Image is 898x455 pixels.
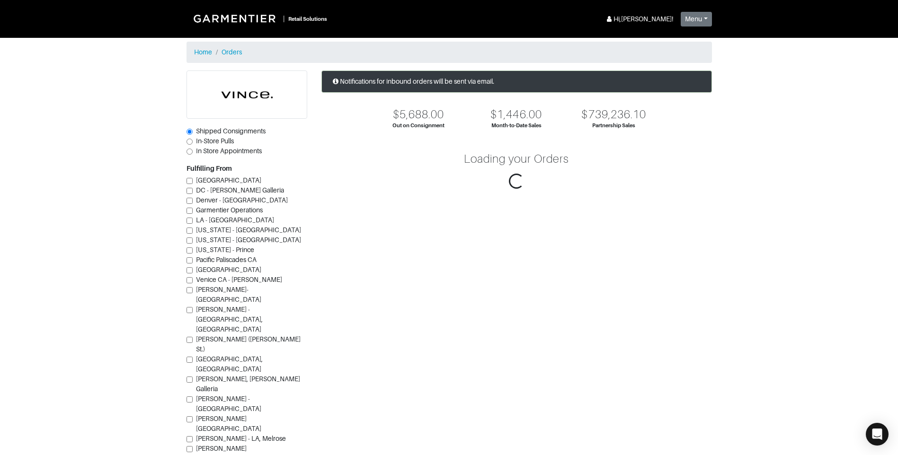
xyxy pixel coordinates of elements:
span: [US_STATE] - Prince [196,246,254,254]
span: [PERSON_NAME] - LA, Melrose [196,435,286,442]
img: cyAkLTq7csKWtL9WARqkkVaF.png [187,71,307,118]
span: [PERSON_NAME]-[GEOGRAPHIC_DATA] [196,286,261,303]
input: [PERSON_NAME] - LA, Melrose [187,436,193,442]
div: $1,446.00 [490,108,542,122]
span: DC - [PERSON_NAME] Galleria [196,186,284,194]
div: | [283,14,285,24]
input: [GEOGRAPHIC_DATA] [187,178,193,184]
span: Pacific Paliscades CA [196,256,257,263]
input: [PERSON_NAME]-[GEOGRAPHIC_DATA] [187,287,193,293]
input: Venice CA - [PERSON_NAME] [187,277,193,283]
span: LA - [GEOGRAPHIC_DATA] [196,216,274,224]
small: Retail Solutions [288,16,327,22]
span: [GEOGRAPHIC_DATA] [196,176,261,184]
input: Pacific Paliscades CA [187,257,193,263]
span: [US_STATE] - [GEOGRAPHIC_DATA] [196,226,301,234]
span: Denver - [GEOGRAPHIC_DATA] [196,196,288,204]
div: Open Intercom Messenger [866,423,889,446]
input: [PERSON_NAME][GEOGRAPHIC_DATA]. [187,446,193,452]
div: Notifications for inbound orders will be sent via email. [321,70,712,93]
input: [GEOGRAPHIC_DATA], [GEOGRAPHIC_DATA] [187,357,193,363]
input: In-Store Pulls [187,139,193,145]
div: Partnership Sales [592,122,635,130]
a: |Retail Solutions [187,8,331,29]
input: Shipped Consignments [187,129,193,135]
input: [US_STATE] - Prince [187,247,193,254]
img: Garmentier [188,9,283,27]
span: [PERSON_NAME], [PERSON_NAME] Galleria [196,375,300,393]
div: Month-to-Date Sales [491,122,542,130]
span: [PERSON_NAME][GEOGRAPHIC_DATA] [196,415,261,432]
nav: breadcrumb [187,42,712,63]
a: Home [194,48,212,56]
div: Out on Consignment [392,122,445,130]
label: Fulfilling From [187,164,232,174]
input: In Store Appointments [187,149,193,155]
input: DC - [PERSON_NAME] Galleria [187,188,193,194]
span: [GEOGRAPHIC_DATA] [196,266,261,273]
input: [PERSON_NAME] - [GEOGRAPHIC_DATA], [GEOGRAPHIC_DATA] [187,307,193,313]
div: Loading your Orders [464,152,569,166]
a: Orders [222,48,242,56]
input: [PERSON_NAME], [PERSON_NAME] Galleria [187,376,193,383]
span: [PERSON_NAME] - [GEOGRAPHIC_DATA], [GEOGRAPHIC_DATA] [196,306,263,333]
span: [GEOGRAPHIC_DATA], [GEOGRAPHIC_DATA] [196,355,263,373]
span: In Store Appointments [196,147,262,155]
input: [PERSON_NAME] - [GEOGRAPHIC_DATA] [187,396,193,402]
input: [PERSON_NAME][GEOGRAPHIC_DATA] [187,416,193,422]
input: [US_STATE] - [GEOGRAPHIC_DATA] [187,237,193,244]
span: Venice CA - [PERSON_NAME] [196,276,282,283]
button: Menu [681,12,712,26]
span: Shipped Consignments [196,127,266,135]
span: [PERSON_NAME] ([PERSON_NAME] St.) [196,335,301,353]
input: Garmentier Operations [187,208,193,214]
input: Denver - [GEOGRAPHIC_DATA] [187,198,193,204]
div: $5,688.00 [393,108,444,122]
div: $739,236.10 [581,108,646,122]
span: [PERSON_NAME] - [GEOGRAPHIC_DATA] [196,395,261,412]
span: [US_STATE] - [GEOGRAPHIC_DATA] [196,236,301,244]
div: Hi, [PERSON_NAME] ! [605,14,673,24]
span: Garmentier Operations [196,206,263,214]
input: [US_STATE] - [GEOGRAPHIC_DATA] [187,227,193,234]
input: [GEOGRAPHIC_DATA] [187,267,193,273]
span: In-Store Pulls [196,137,234,145]
input: [PERSON_NAME] ([PERSON_NAME] St.) [187,337,193,343]
input: LA - [GEOGRAPHIC_DATA] [187,218,193,224]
